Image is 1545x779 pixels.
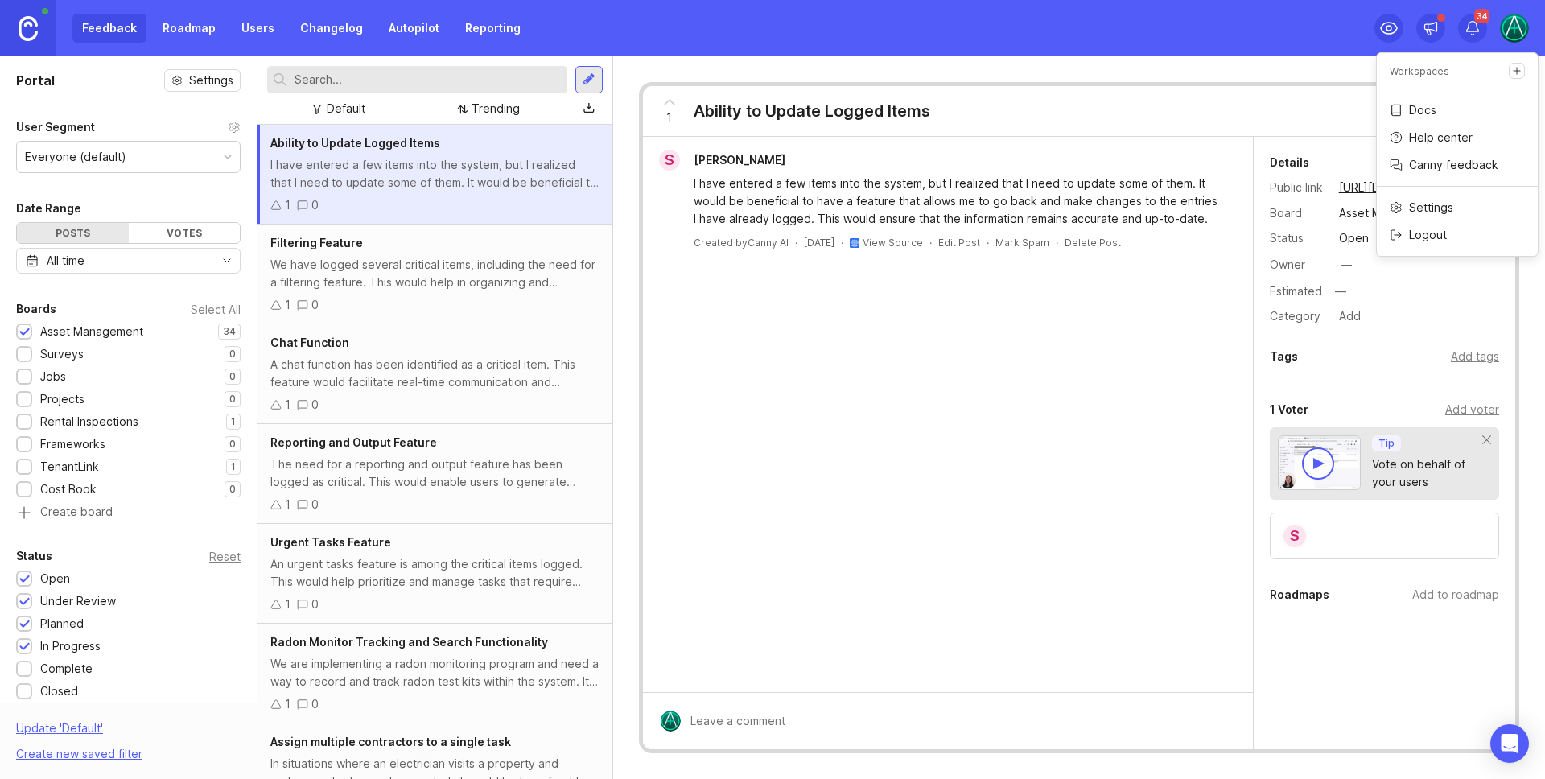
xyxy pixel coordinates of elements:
[16,117,95,137] div: User Segment
[1270,256,1326,274] div: Owner
[129,223,241,243] div: Votes
[1270,179,1326,196] div: Public link
[1412,586,1499,604] div: Add to roadmap
[189,72,233,89] span: Settings
[40,390,84,408] div: Projects
[285,296,290,314] div: 1
[1270,286,1322,297] div: Estimated
[223,325,236,338] p: 34
[694,175,1221,228] div: I have entered a few items into the system, but I realized that I need to update some of them. It...
[311,296,319,314] div: 0
[1334,306,1366,327] div: Add
[694,100,930,122] div: Ability to Update Logged Items
[1409,102,1436,118] p: Docs
[229,348,236,361] p: 0
[257,324,612,424] a: Chat FunctionA chat function has been identified as a critical item. This feature would facilitat...
[1065,236,1121,249] div: Delete Post
[311,695,319,713] div: 0
[16,299,56,319] div: Boards
[929,236,932,249] div: ·
[16,71,55,90] h1: Portal
[1390,64,1449,78] p: Workspaces
[1451,348,1499,365] div: Add tags
[311,596,319,613] div: 0
[25,148,126,166] div: Everyone (default)
[40,368,66,385] div: Jobs
[659,150,680,171] div: S
[987,236,989,249] div: ·
[863,237,923,249] a: View Source
[270,735,511,748] span: Assign multiple contractors to a single task
[455,14,530,43] a: Reporting
[379,14,449,43] a: Autopilot
[649,150,798,171] a: S[PERSON_NAME]
[1372,455,1483,491] div: Vote on behalf of your users
[1270,585,1329,604] div: Roadmaps
[1377,125,1538,150] a: Help center
[40,480,97,498] div: Cost Book
[804,236,834,249] a: [DATE]
[1509,63,1525,79] a: Create a new workspace
[153,14,225,43] a: Roadmap
[40,345,84,363] div: Surveys
[1339,229,1369,247] div: open
[270,136,440,150] span: Ability to Update Logged Items
[1409,227,1447,243] p: Logout
[164,69,241,92] button: Settings
[1334,177,1461,198] a: [URL][DOMAIN_NAME]
[231,460,236,473] p: 1
[311,196,319,214] div: 0
[285,596,290,613] div: 1
[270,455,599,491] div: The need for a reporting and output feature has been logged as critical. This would enable users ...
[40,592,116,610] div: Under Review
[209,552,241,561] div: Reset
[16,506,241,521] a: Create board
[795,236,797,249] div: ·
[1330,281,1351,302] div: —
[1409,200,1453,216] p: Settings
[1278,435,1362,490] img: video-thumbnail-vote-d41b83416815613422e2ca741bf692cc.jpg
[1377,195,1538,221] a: Settings
[270,336,349,349] span: Chat Function
[40,323,143,340] div: Asset Management
[257,524,612,624] a: Urgent Tasks FeatureAn urgent tasks feature is among the critical items logged. This would help p...
[40,435,105,453] div: Frameworks
[229,393,236,406] p: 0
[1326,306,1366,327] a: Add
[1500,14,1529,43] img: Jonathan Griffey
[16,199,81,218] div: Date Range
[1339,204,1442,222] div: Asset Management
[1270,400,1308,419] div: 1 Voter
[1409,157,1498,173] p: Canny feedback
[1409,130,1473,146] p: Help center
[16,546,52,566] div: Status
[270,236,363,249] span: Filtering Feature
[660,711,681,732] img: Jonathan Griffey
[257,125,612,225] a: Ability to Update Logged ItemsI have entered a few items into the system, but I realized that I n...
[285,496,290,513] div: 1
[1377,97,1538,123] a: Docs
[1490,724,1529,763] div: Open Intercom Messenger
[995,236,1049,249] button: Mark Spam
[270,535,391,549] span: Urgent Tasks Feature
[1282,523,1308,549] div: S
[47,252,84,270] div: All time
[40,660,93,678] div: Complete
[295,71,561,89] input: Search...
[694,236,789,249] div: Created by Canny AI
[40,637,101,655] div: In Progress
[938,236,980,249] div: Edit Post
[40,615,84,633] div: Planned
[1270,153,1309,172] div: Details
[40,413,138,431] div: Rental Inspections
[40,682,78,700] div: Closed
[1270,347,1298,366] div: Tags
[257,225,612,324] a: Filtering FeatureWe have logged several critical items, including the need for a filtering featur...
[311,496,319,513] div: 0
[311,396,319,414] div: 0
[694,153,785,167] span: [PERSON_NAME]
[472,100,520,117] div: Trending
[17,223,129,243] div: Posts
